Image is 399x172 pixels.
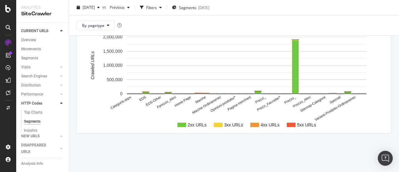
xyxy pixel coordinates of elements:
a: Performance [21,91,58,98]
text: Categoria.aspx [110,95,132,110]
div: Search Engines [21,73,47,80]
a: Segments [24,118,65,125]
text: Opinioni-prodotto/* [210,95,237,113]
a: HTTP Codes [21,100,58,107]
a: Segments [21,55,65,61]
div: DISAPPEARED URLS [21,142,53,155]
div: [DATE] [198,5,209,10]
text: 1,500,000 [103,49,123,54]
span: Segments [179,5,196,10]
a: Search Engines [21,73,58,80]
text: EDS-Other [145,95,162,107]
span: 2025 Sep. 30th [83,5,95,10]
div: CURRENT URLS [21,28,48,34]
a: DISAPPEARED URLS [21,142,58,155]
a: NEW URLS [21,133,58,140]
div: Segments [24,118,41,125]
text: 0 [120,91,123,96]
a: Movements [21,46,65,52]
text: Home-Page [174,95,192,108]
text: Crawled URLs [90,52,95,80]
text: Sitemap-Categorie [300,95,326,113]
span: Previous [107,5,125,10]
text: 2xx URLs [188,122,207,127]
div: Movements [21,46,41,52]
text: Prezzo_ [283,95,296,105]
button: Segments[DATE] [170,2,212,12]
a: CURRENT URLS [21,28,58,34]
div: NEW URLS [21,133,40,140]
div: Performance [21,91,43,98]
div: Top Charts [24,109,42,116]
text: 3xx URLs [224,122,243,127]
text: Marche [195,95,207,104]
a: Insights [24,127,65,134]
button: By: pagetype [77,20,115,30]
div: Insights [24,127,37,134]
text: Marche-Ordinamento [191,95,221,115]
text: Prezzo_Altro [292,95,311,108]
button: Previous [107,2,132,12]
div: Analytics [21,5,64,10]
div: Visits [21,64,31,71]
a: Analysis Info [21,160,65,167]
div: Analysis Info [21,160,43,167]
text: Pagina-merchant [227,95,252,111]
div: Overview [21,37,36,43]
text: EDS [139,95,147,102]
text: Fprezzo_Altro [156,95,176,109]
text: Speciali [329,95,341,105]
text: Prezzi_Faccette/* [256,95,281,112]
a: Overview [21,37,65,43]
a: Top Charts [24,109,65,116]
text: 500,000 [107,77,123,82]
text: Prezzi_ [255,95,267,104]
div: Distribution [21,82,41,89]
a: Visits [21,64,58,71]
div: SiteCrawler [21,10,64,17]
text: Varianti-Prodotto-Ordinamento [314,95,356,122]
div: Segments [21,55,38,61]
a: Distribution [21,82,58,89]
span: vs [102,4,107,9]
span: By: pagetype [82,22,104,28]
div: Filters [146,5,157,10]
button: Filters [137,2,164,12]
text: 5xx URLs [297,122,316,127]
button: [DATE] [74,2,102,12]
text: 1,000,000 [103,63,123,68]
div: Open Intercom Messenger [378,151,393,166]
div: HTTP Codes [21,100,42,107]
text: 2,000,000 [103,35,123,40]
text: 4xx URLs [261,122,280,127]
svg: A chart. [82,31,382,128]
